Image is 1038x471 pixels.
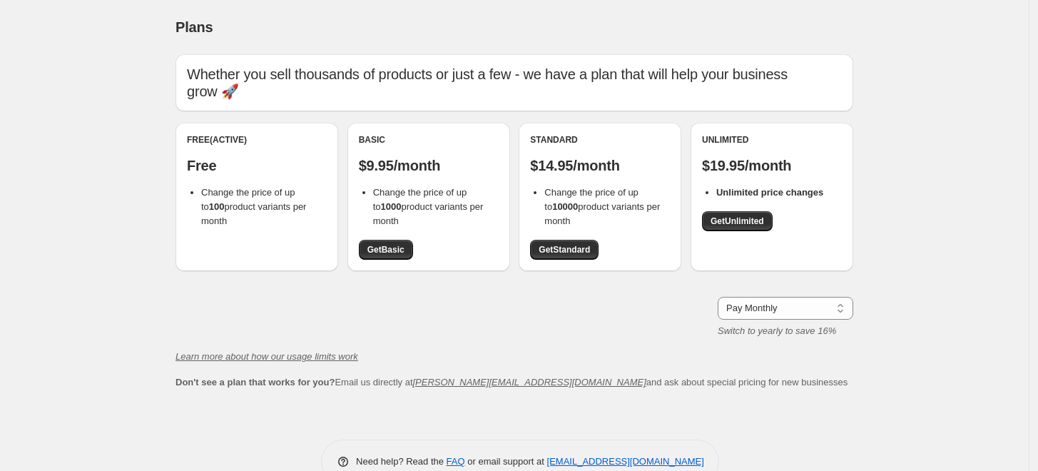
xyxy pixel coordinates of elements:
span: Get Unlimited [711,216,764,227]
a: [PERSON_NAME][EMAIL_ADDRESS][DOMAIN_NAME] [413,377,646,388]
span: Get Standard [539,244,590,255]
p: $19.95/month [702,157,842,174]
span: Get Basic [367,244,404,255]
span: Need help? Read the [356,456,447,467]
span: Change the price of up to product variants per month [544,187,660,226]
span: Email us directly at and ask about special pricing for new businesses [175,377,848,388]
a: GetStandard [530,240,599,260]
b: 1000 [381,201,402,212]
span: Plans [175,19,213,35]
p: Free [187,157,327,174]
i: Switch to yearly to save 16% [718,325,836,336]
p: Whether you sell thousands of products or just a few - we have a plan that will help your busines... [187,66,842,100]
a: Learn more about how our usage limits work [175,351,358,362]
span: or email support at [465,456,547,467]
p: $9.95/month [359,157,499,174]
span: Change the price of up to product variants per month [373,187,484,226]
b: Unlimited price changes [716,187,823,198]
a: GetUnlimited [702,211,773,231]
b: Don't see a plan that works for you? [175,377,335,388]
div: Free (Active) [187,134,327,146]
a: FAQ [447,456,465,467]
span: Change the price of up to product variants per month [201,187,306,226]
div: Standard [530,134,670,146]
a: [EMAIL_ADDRESS][DOMAIN_NAME] [547,456,704,467]
a: GetBasic [359,240,413,260]
div: Basic [359,134,499,146]
b: 10000 [552,201,578,212]
b: 100 [209,201,225,212]
div: Unlimited [702,134,842,146]
p: $14.95/month [530,157,670,174]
